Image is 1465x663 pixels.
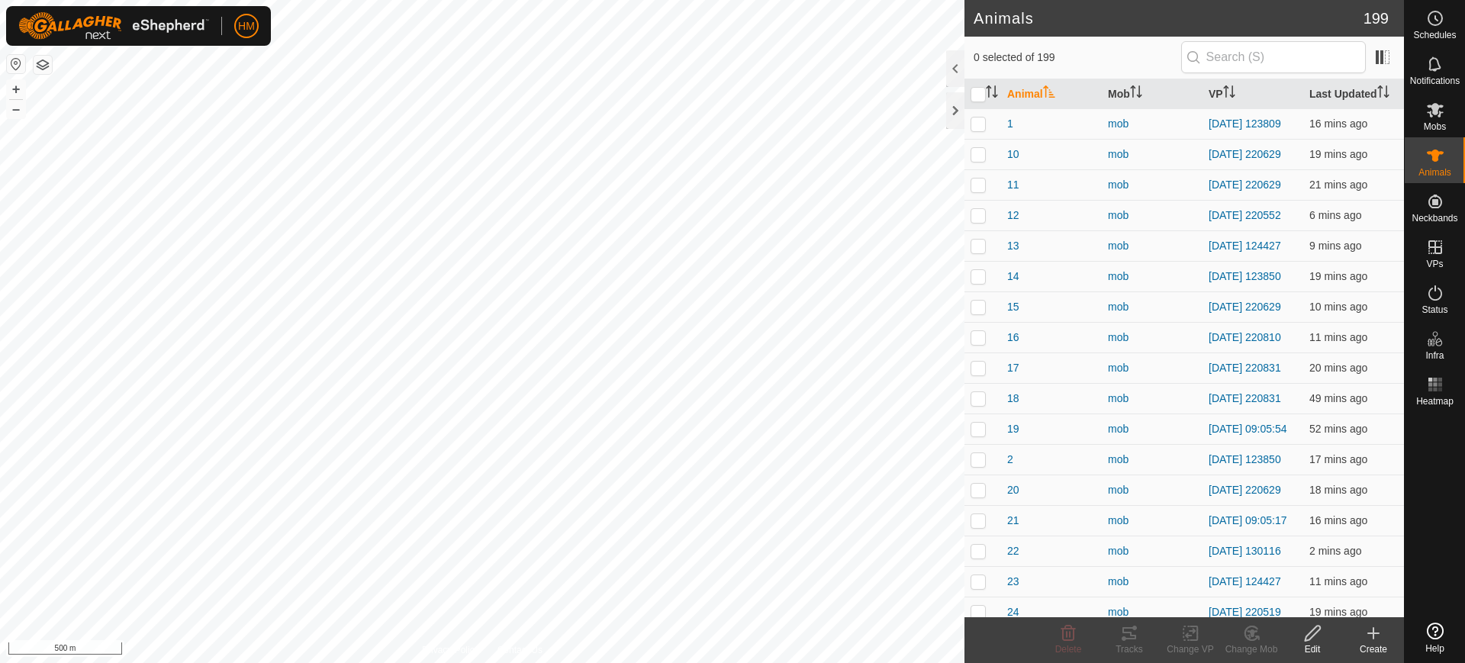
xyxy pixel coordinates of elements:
[1209,392,1281,404] a: [DATE] 220831
[1424,122,1446,131] span: Mobs
[1425,644,1444,653] span: Help
[497,643,543,657] a: Contact Us
[1108,543,1196,559] div: mob
[1309,606,1367,618] span: 23 Sept 2025, 7:03 pm
[1309,209,1361,221] span: 23 Sept 2025, 7:17 pm
[1209,240,1281,252] a: [DATE] 124427
[1377,88,1389,100] p-sorticon: Activate to sort
[1001,79,1102,109] th: Animal
[1221,642,1282,656] div: Change Mob
[7,100,25,118] button: –
[1007,360,1019,376] span: 17
[7,80,25,98] button: +
[1413,31,1456,40] span: Schedules
[1007,421,1019,437] span: 19
[1108,360,1196,376] div: mob
[7,55,25,73] button: Reset Map
[1209,484,1281,496] a: [DATE] 220629
[1007,604,1019,620] span: 24
[1426,259,1443,269] span: VPs
[1108,482,1196,498] div: mob
[1007,391,1019,407] span: 18
[422,643,479,657] a: Privacy Policy
[1282,642,1343,656] div: Edit
[1309,392,1367,404] span: 23 Sept 2025, 6:33 pm
[1055,644,1082,655] span: Delete
[1412,214,1457,223] span: Neckbands
[1108,421,1196,437] div: mob
[1209,117,1281,130] a: [DATE] 123809
[1108,116,1196,132] div: mob
[1007,513,1019,529] span: 21
[1108,146,1196,163] div: mob
[1209,514,1286,526] a: [DATE] 09:05:17
[1309,453,1367,465] span: 23 Sept 2025, 7:05 pm
[1203,79,1303,109] th: VP
[1410,76,1460,85] span: Notifications
[1209,179,1281,191] a: [DATE] 220629
[1007,238,1019,254] span: 13
[1209,301,1281,313] a: [DATE] 220629
[1007,482,1019,498] span: 20
[974,9,1364,27] h2: Animals
[1108,513,1196,529] div: mob
[1209,606,1281,618] a: [DATE] 220519
[1364,7,1389,30] span: 199
[1108,452,1196,468] div: mob
[1309,117,1367,130] span: 23 Sept 2025, 7:06 pm
[1209,270,1281,282] a: [DATE] 123850
[1343,642,1404,656] div: Create
[1007,543,1019,559] span: 22
[1108,177,1196,193] div: mob
[1309,331,1367,343] span: 23 Sept 2025, 7:11 pm
[1007,299,1019,315] span: 15
[1130,88,1142,100] p-sorticon: Activate to sort
[1209,148,1281,160] a: [DATE] 220629
[1108,238,1196,254] div: mob
[1309,240,1361,252] span: 23 Sept 2025, 7:14 pm
[1108,574,1196,590] div: mob
[1405,616,1465,659] a: Help
[1209,575,1281,587] a: [DATE] 124427
[1309,545,1361,557] span: 23 Sept 2025, 7:20 pm
[1043,88,1055,100] p-sorticon: Activate to sort
[1418,168,1451,177] span: Animals
[1303,79,1404,109] th: Last Updated
[1309,301,1367,313] span: 23 Sept 2025, 7:12 pm
[1209,545,1281,557] a: [DATE] 130116
[34,56,52,74] button: Map Layers
[1309,575,1367,587] span: 23 Sept 2025, 7:12 pm
[1209,453,1281,465] a: [DATE] 123850
[1007,574,1019,590] span: 23
[1108,208,1196,224] div: mob
[1108,269,1196,285] div: mob
[1102,79,1203,109] th: Mob
[1007,208,1019,224] span: 12
[1309,270,1367,282] span: 23 Sept 2025, 7:04 pm
[974,50,1181,66] span: 0 selected of 199
[1416,397,1454,406] span: Heatmap
[1007,330,1019,346] span: 16
[1181,41,1366,73] input: Search (S)
[1007,452,1013,468] span: 2
[1209,362,1281,374] a: [DATE] 220831
[1309,423,1367,435] span: 23 Sept 2025, 6:31 pm
[1223,88,1235,100] p-sorticon: Activate to sort
[1209,331,1281,343] a: [DATE] 220810
[1309,362,1367,374] span: 23 Sept 2025, 7:03 pm
[986,88,998,100] p-sorticon: Activate to sort
[1007,269,1019,285] span: 14
[1309,484,1367,496] span: 23 Sept 2025, 7:05 pm
[18,12,209,40] img: Gallagher Logo
[1309,514,1367,526] span: 23 Sept 2025, 7:06 pm
[1108,330,1196,346] div: mob
[1422,305,1447,314] span: Status
[1209,209,1281,221] a: [DATE] 220552
[1099,642,1160,656] div: Tracks
[1007,146,1019,163] span: 10
[1007,116,1013,132] span: 1
[1007,177,1019,193] span: 11
[238,18,255,34] span: HM
[1425,351,1444,360] span: Infra
[1309,179,1367,191] span: 23 Sept 2025, 7:01 pm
